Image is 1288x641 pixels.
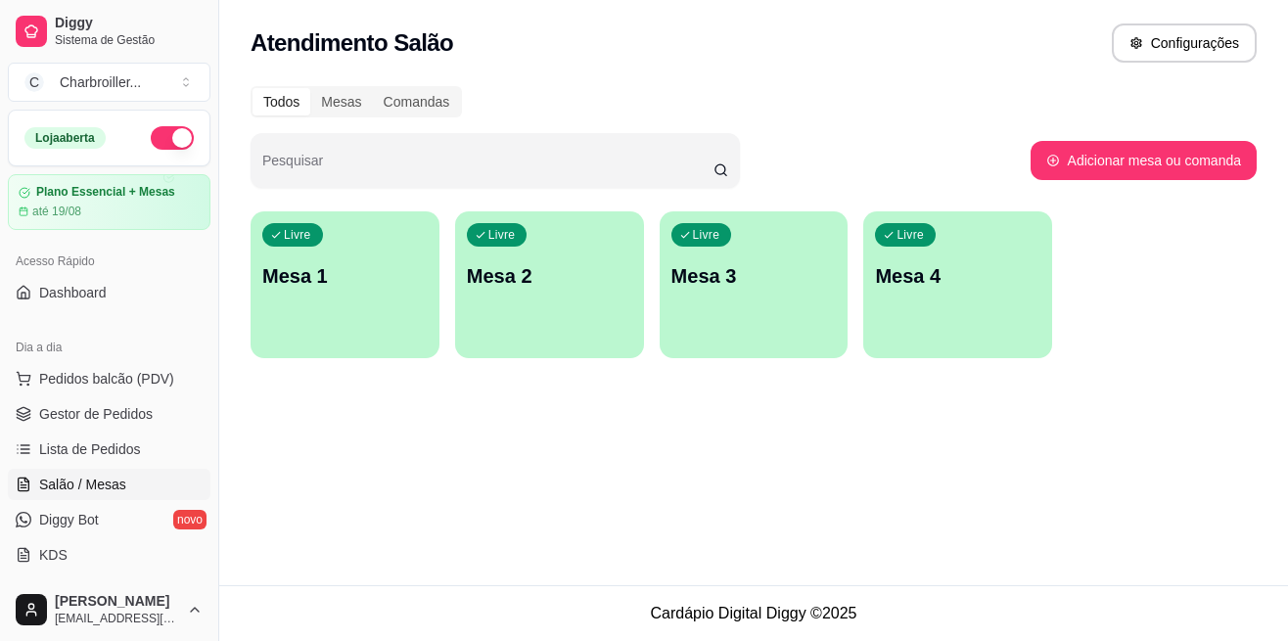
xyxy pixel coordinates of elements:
a: Diggy Botnovo [8,504,210,535]
button: LivreMesa 3 [660,211,849,358]
span: [EMAIL_ADDRESS][DOMAIN_NAME] [55,611,179,626]
article: Plano Essencial + Mesas [36,185,175,200]
button: Alterar Status [151,126,194,150]
span: Diggy [55,15,203,32]
button: [PERSON_NAME][EMAIL_ADDRESS][DOMAIN_NAME] [8,586,210,633]
div: Dia a dia [8,332,210,363]
span: Sistema de Gestão [55,32,203,48]
p: Livre [693,227,720,243]
span: Diggy Bot [39,510,99,529]
p: Livre [284,227,311,243]
button: Select a team [8,63,210,102]
div: Comandas [373,88,461,115]
a: Gestor de Pedidos [8,398,210,430]
span: Dashboard [39,283,107,302]
footer: Cardápio Digital Diggy © 2025 [219,585,1288,641]
div: Loja aberta [24,127,106,149]
a: DiggySistema de Gestão [8,8,210,55]
button: LivreMesa 2 [455,211,644,358]
button: Configurações [1112,23,1257,63]
p: Mesa 4 [875,262,1040,290]
button: LivreMesa 1 [251,211,439,358]
a: KDS [8,539,210,571]
span: Salão / Mesas [39,475,126,494]
div: Acesso Rápido [8,246,210,277]
span: Gestor de Pedidos [39,404,153,424]
a: Salão / Mesas [8,469,210,500]
div: Todos [253,88,310,115]
span: Lista de Pedidos [39,439,141,459]
p: Livre [488,227,516,243]
p: Mesa 3 [671,262,837,290]
a: Lista de Pedidos [8,434,210,465]
button: Adicionar mesa ou comanda [1031,141,1257,180]
div: Charbroiller ... [60,72,141,92]
span: C [24,72,44,92]
button: Pedidos balcão (PDV) [8,363,210,394]
a: Dashboard [8,277,210,308]
h2: Atendimento Salão [251,27,453,59]
span: Pedidos balcão (PDV) [39,369,174,389]
p: Mesa 1 [262,262,428,290]
input: Pesquisar [262,159,713,178]
button: LivreMesa 4 [863,211,1052,358]
p: Livre [897,227,924,243]
div: Mesas [310,88,372,115]
a: Plano Essencial + Mesasaté 19/08 [8,174,210,230]
span: KDS [39,545,68,565]
span: [PERSON_NAME] [55,593,179,611]
article: até 19/08 [32,204,81,219]
p: Mesa 2 [467,262,632,290]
